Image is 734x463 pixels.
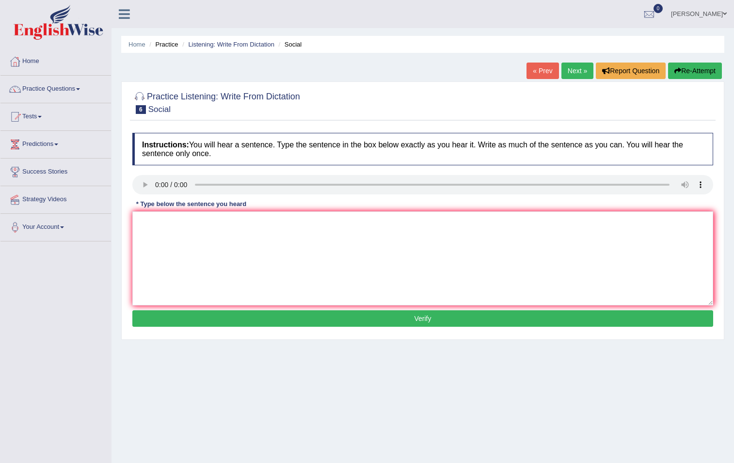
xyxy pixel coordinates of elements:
a: Practice Questions [0,76,111,100]
li: Practice [147,40,178,49]
button: Verify [132,310,713,327]
a: Strategy Videos [0,186,111,210]
a: Home [128,41,145,48]
span: 0 [654,4,663,13]
a: Predictions [0,131,111,155]
h4: You will hear a sentence. Type the sentence in the box below exactly as you hear it. Write as muc... [132,133,713,165]
button: Report Question [596,63,666,79]
a: Your Account [0,214,111,238]
button: Re-Attempt [668,63,722,79]
b: Instructions: [142,141,189,149]
a: Listening: Write From Dictation [188,41,274,48]
div: * Type below the sentence you heard [132,199,250,208]
h2: Practice Listening: Write From Dictation [132,90,300,114]
a: « Prev [527,63,558,79]
a: Home [0,48,111,72]
span: 6 [136,105,146,114]
a: Success Stories [0,159,111,183]
a: Next » [561,63,593,79]
small: Social [148,105,171,114]
a: Tests [0,103,111,128]
li: Social [276,40,302,49]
